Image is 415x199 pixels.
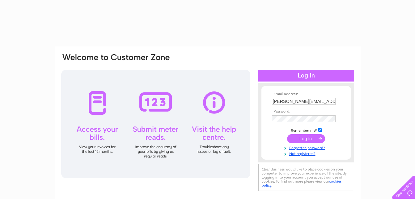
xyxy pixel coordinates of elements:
td: Remember me? [270,127,342,133]
a: Forgotten password? [272,144,342,150]
a: Not registered? [272,150,342,156]
input: Submit [287,134,325,143]
a: cookies policy [262,179,341,188]
div: Clear Business would like to place cookies on your computer to improve your experience of the sit... [258,164,354,191]
th: Password: [270,109,342,114]
th: Email Address: [270,92,342,96]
